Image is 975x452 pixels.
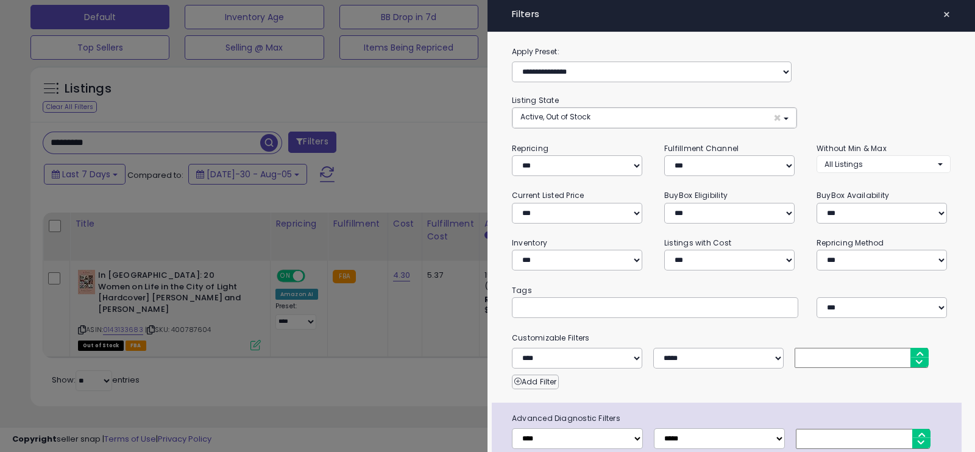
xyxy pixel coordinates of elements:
[512,238,547,248] small: Inventory
[512,190,584,200] small: Current Listed Price
[817,190,889,200] small: BuyBox Availability
[503,45,960,58] label: Apply Preset:
[520,111,590,122] span: Active, Out of Stock
[817,238,884,248] small: Repricing Method
[943,6,951,23] span: ×
[512,108,796,128] button: Active, Out of Stock ×
[664,143,739,154] small: Fulfillment Channel
[824,159,863,169] span: All Listings
[512,95,559,105] small: Listing State
[938,6,955,23] button: ×
[512,143,548,154] small: Repricing
[503,331,960,345] small: Customizable Filters
[817,155,951,173] button: All Listings
[773,111,781,124] span: ×
[664,190,728,200] small: BuyBox Eligibility
[664,238,731,248] small: Listings with Cost
[512,9,951,19] h4: Filters
[512,375,559,389] button: Add Filter
[503,412,962,425] span: Advanced Diagnostic Filters
[503,284,960,297] small: Tags
[817,143,887,154] small: Without Min & Max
